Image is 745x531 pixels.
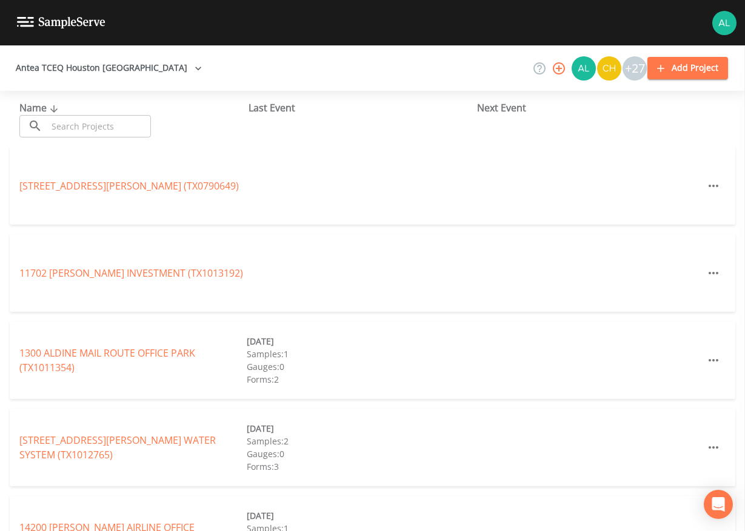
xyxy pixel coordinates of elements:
img: 30a13df2a12044f58df5f6b7fda61338 [572,56,596,81]
div: [DATE] [247,335,474,348]
div: Alaina Hahn [571,56,596,81]
div: Gauges: 0 [247,447,474,460]
div: Forms: 2 [247,373,474,386]
button: Add Project [647,57,728,79]
div: Charles Medina [596,56,622,81]
a: [STREET_ADDRESS][PERSON_NAME] WATER SYSTEM (TX1012765) [19,434,216,461]
a: [STREET_ADDRESS][PERSON_NAME] (TX0790649) [19,179,239,193]
div: Samples: 2 [247,435,474,447]
img: 30a13df2a12044f58df5f6b7fda61338 [712,11,737,35]
span: Name [19,101,61,114]
div: Next Event [477,101,706,115]
img: logo [17,17,105,28]
input: Search Projects [47,115,151,137]
div: Last Event [249,101,478,115]
a: 11702 [PERSON_NAME] INVESTMENT (TX1013192) [19,266,243,280]
div: +27 [623,56,647,81]
img: c74b8b8b1c7a9d34f67c5e0ca157ed15 [597,56,621,81]
div: Samples: 1 [247,348,474,360]
div: [DATE] [247,422,474,435]
div: Gauges: 0 [247,360,474,373]
div: Forms: 3 [247,460,474,473]
button: Antea TCEQ Houston [GEOGRAPHIC_DATA] [11,57,207,79]
div: [DATE] [247,509,474,522]
div: Open Intercom Messenger [704,490,733,519]
a: 1300 ALDINE MAIL ROUTE OFFICE PARK (TX1011354) [19,346,195,374]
